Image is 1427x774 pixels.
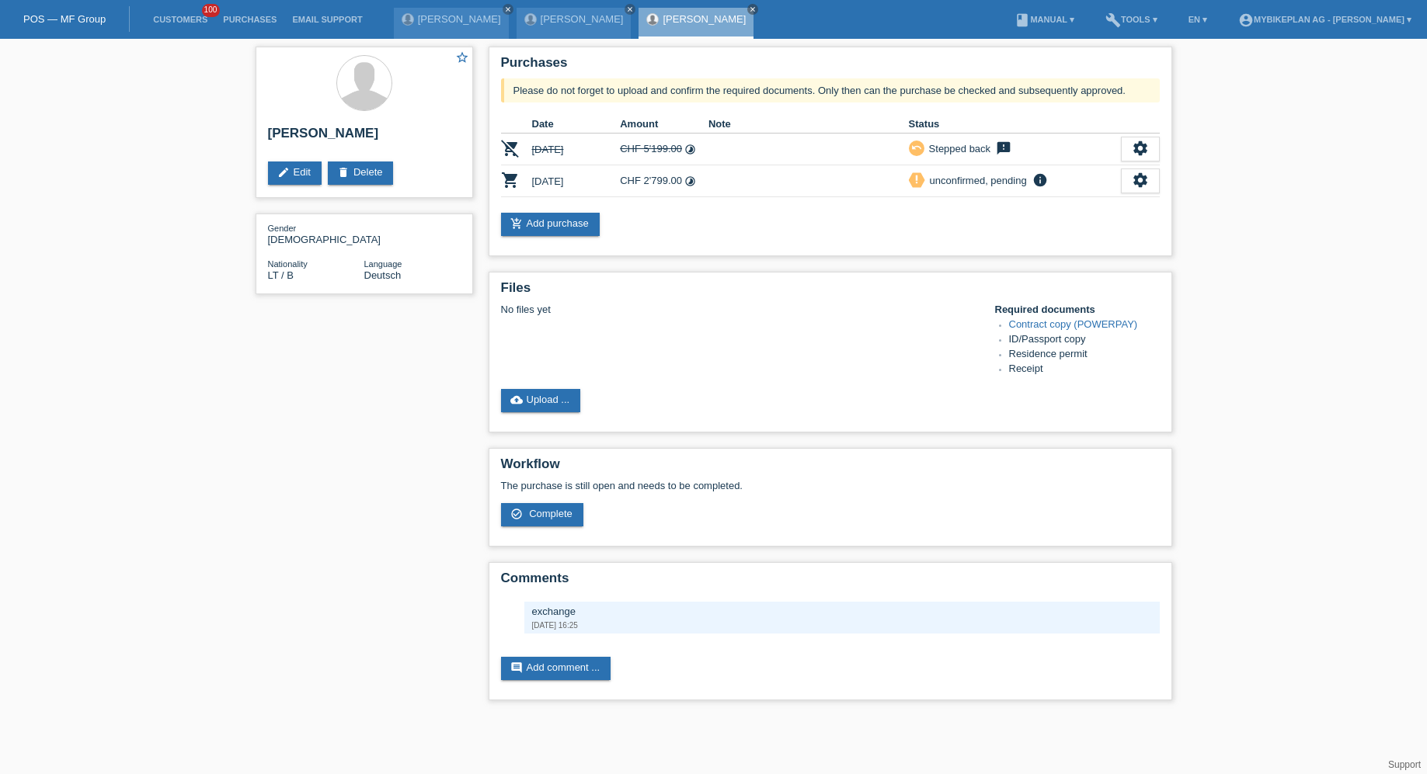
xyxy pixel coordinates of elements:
a: check_circle_outline Complete [501,503,583,526]
a: Support [1388,759,1421,770]
a: bookManual ▾ [1007,15,1082,24]
span: Language [364,259,402,269]
a: Contract copy (POWERPAY) [1009,318,1138,330]
a: star_border [455,50,469,67]
a: Customers [145,15,215,24]
div: No files yet [501,304,976,315]
div: [DATE] 16:25 [532,621,1152,630]
h2: Comments [501,571,1160,594]
a: POS — MF Group [23,13,106,25]
i: add_shopping_cart [510,217,523,230]
a: deleteDelete [328,161,394,185]
a: [PERSON_NAME] [663,13,746,25]
span: Complete [529,508,573,519]
li: Receipt [1009,363,1160,377]
i: priority_high [911,174,922,185]
h4: Required documents [995,304,1160,315]
i: undo [911,142,922,153]
i: close [504,5,512,13]
a: close [747,4,758,15]
div: Stepped back [924,141,991,157]
th: Note [708,115,909,134]
td: [DATE] [532,134,621,165]
a: commentAdd comment ... [501,657,611,680]
a: Purchases [215,15,284,24]
i: comment [510,661,523,674]
span: Gender [268,224,297,233]
h2: [PERSON_NAME] [268,126,461,149]
a: editEdit [268,161,322,185]
i: POSP00027390 [501,139,520,158]
span: Deutsch [364,269,402,281]
h2: Workflow [501,456,1160,480]
span: Lithuania / B / 03.09.2018 [268,269,294,281]
i: close [749,5,757,13]
td: CHF 5'199.00 [620,134,708,165]
th: Amount [620,115,708,134]
a: account_circleMybikeplan AG - [PERSON_NAME] ▾ [1230,15,1419,24]
div: unconfirmed, pending [925,172,1027,189]
i: check_circle_outline [510,508,523,520]
a: [PERSON_NAME] [541,13,624,25]
a: close [503,4,513,15]
h2: Purchases [501,55,1160,78]
a: [PERSON_NAME] [418,13,501,25]
a: cloud_uploadUpload ... [501,389,581,412]
i: Instalments (48 instalments) [684,175,696,187]
p: The purchase is still open and needs to be completed. [501,480,1160,491]
i: settings [1132,172,1149,189]
i: feedback [994,141,1013,156]
i: info [1031,172,1049,188]
i: edit [277,166,290,179]
a: Email Support [284,15,370,24]
i: Instalments (48 instalments) [684,144,696,155]
a: EN ▾ [1181,15,1215,24]
a: add_shopping_cartAdd purchase [501,213,600,236]
i: POSP00027946 [501,171,520,189]
i: cloud_upload [510,394,523,406]
div: exchange [532,606,1152,617]
div: [DEMOGRAPHIC_DATA] [268,222,364,245]
li: ID/Passport copy [1009,333,1160,348]
span: Nationality [268,259,308,269]
th: Status [909,115,1121,134]
i: delete [337,166,350,179]
a: close [625,4,635,15]
h2: Files [501,280,1160,304]
i: star_border [455,50,469,64]
i: close [626,5,634,13]
i: settings [1132,140,1149,157]
div: Please do not forget to upload and confirm the required documents. Only then can the purchase be ... [501,78,1160,102]
i: book [1015,12,1030,28]
span: 100 [202,4,221,17]
td: [DATE] [532,165,621,197]
th: Date [532,115,621,134]
i: build [1105,12,1121,28]
td: CHF 2'799.00 [620,165,708,197]
i: account_circle [1238,12,1254,28]
a: buildTools ▾ [1098,15,1165,24]
li: Residence permit [1009,348,1160,363]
